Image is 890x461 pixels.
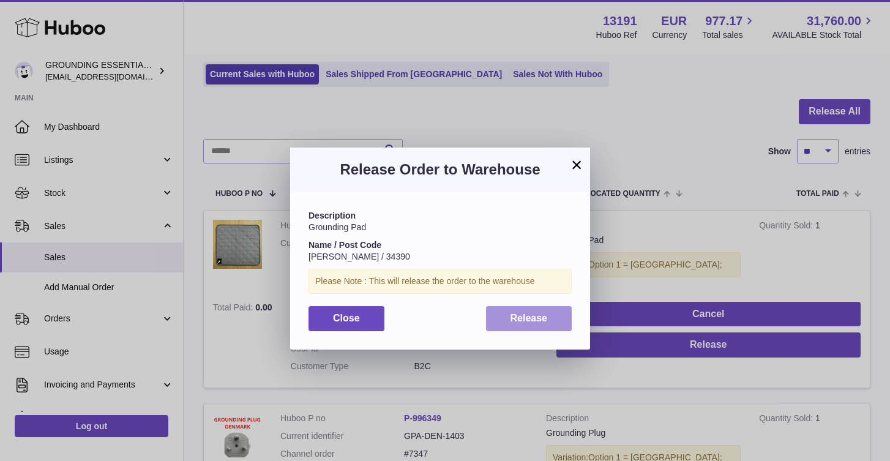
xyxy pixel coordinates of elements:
[309,211,356,220] strong: Description
[486,306,572,331] button: Release
[309,222,366,232] span: Grounding Pad
[309,269,572,294] div: Please Note : This will release the order to the warehouse
[510,313,548,323] span: Release
[309,240,381,250] strong: Name / Post Code
[309,252,410,261] span: [PERSON_NAME] / 34390
[569,157,584,172] button: ×
[333,313,360,323] span: Close
[309,306,384,331] button: Close
[309,160,572,179] h3: Release Order to Warehouse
